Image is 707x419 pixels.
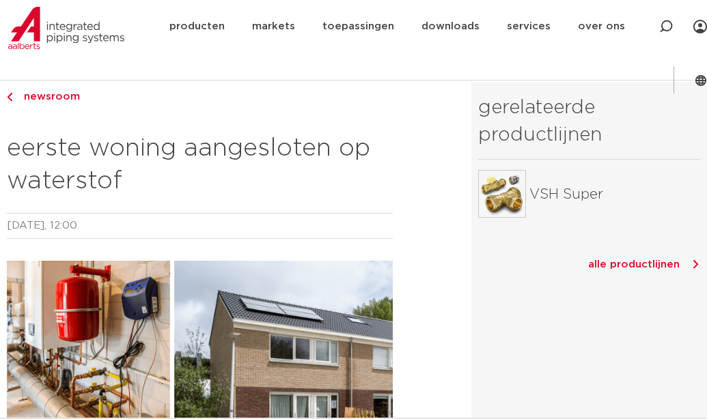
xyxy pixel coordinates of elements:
a: VSH Super [529,186,603,203]
span: newsroom [16,91,80,102]
div: my IPS [693,12,707,42]
img: chevron-right.svg [7,93,12,102]
time: 12:00 [50,220,77,231]
time: [DATE] [7,220,44,231]
h3: gerelateerde productlijnen [478,94,700,160]
h2: eerste woning aangesloten op waterstof [7,132,393,198]
a: newsroom [7,89,393,105]
span: , [44,220,46,231]
a: alle productlijnen [588,259,680,270]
